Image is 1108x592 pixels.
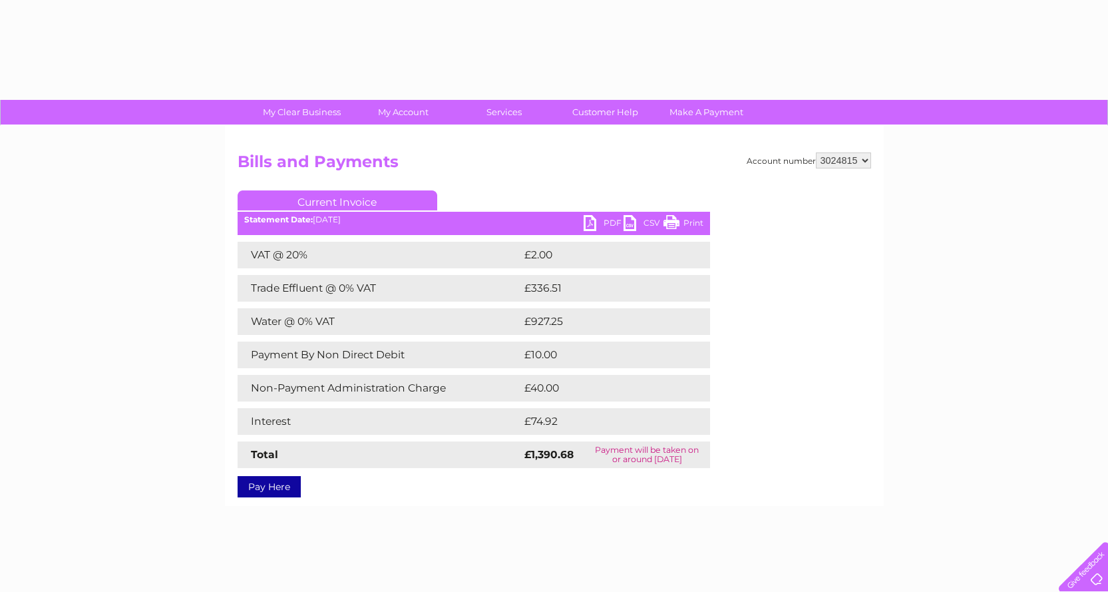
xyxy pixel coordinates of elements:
[348,100,458,125] a: My Account
[521,408,683,435] td: £74.92
[238,275,521,302] td: Trade Effluent @ 0% VAT
[747,152,871,168] div: Account number
[238,375,521,402] td: Non-Payment Administration Charge
[521,275,685,302] td: £336.51
[251,448,278,461] strong: Total
[247,100,357,125] a: My Clear Business
[238,308,521,335] td: Water @ 0% VAT
[238,215,710,224] div: [DATE]
[449,100,559,125] a: Services
[651,100,761,125] a: Make A Payment
[238,342,521,368] td: Payment By Non Direct Debit
[521,342,683,368] td: £10.00
[584,215,624,234] a: PDF
[238,152,871,178] h2: Bills and Payments
[244,214,313,224] b: Statement Date:
[550,100,660,125] a: Customer Help
[524,448,574,461] strong: £1,390.68
[521,242,679,268] td: £2.00
[584,442,710,468] td: Payment will be taken on or around [DATE]
[238,476,301,497] a: Pay Here
[238,408,521,435] td: Interest
[521,375,684,402] td: £40.00
[238,242,521,268] td: VAT @ 20%
[663,215,703,234] a: Print
[521,308,686,335] td: £927.25
[624,215,663,234] a: CSV
[238,190,437,210] a: Current Invoice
